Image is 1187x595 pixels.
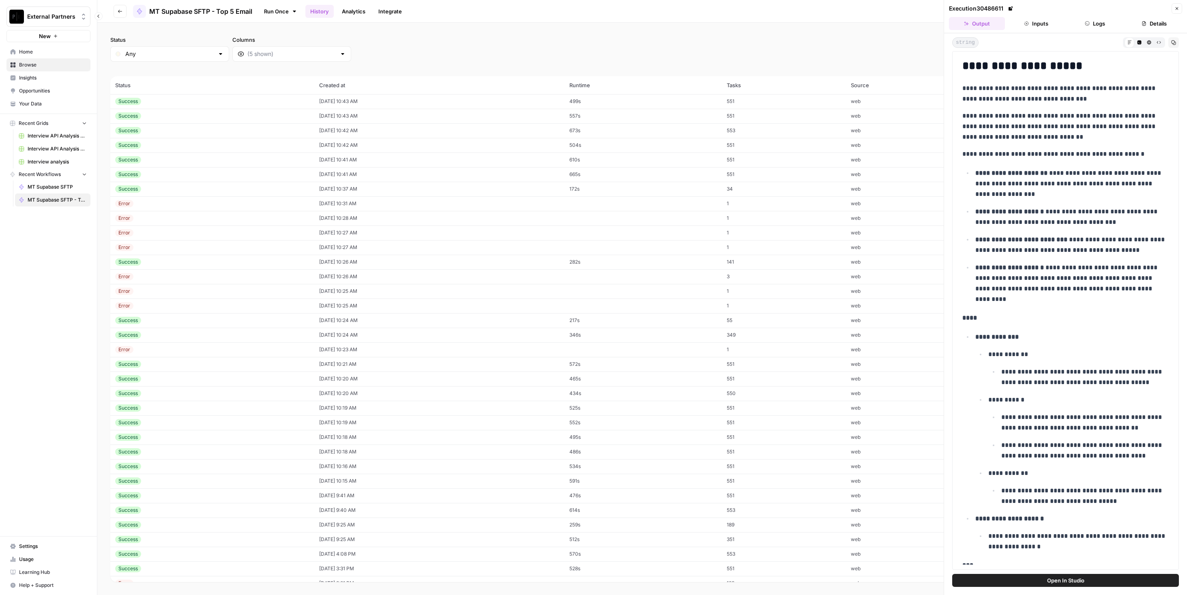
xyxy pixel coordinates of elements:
[722,474,846,488] td: 551
[115,565,141,572] div: Success
[565,561,722,576] td: 528s
[115,375,141,382] div: Success
[27,13,76,21] span: External Partners
[846,167,991,182] td: web
[565,430,722,445] td: 495s
[565,328,722,342] td: 346s
[110,62,1174,76] span: (66 records)
[115,273,133,280] div: Error
[314,474,565,488] td: [DATE] 10:15 AM
[846,255,991,269] td: web
[846,547,991,561] td: web
[314,386,565,401] td: [DATE] 10:20 AM
[565,474,722,488] td: 591s
[314,328,565,342] td: [DATE] 10:24 AM
[722,196,846,211] td: 1
[722,153,846,167] td: 551
[722,445,846,459] td: 551
[115,98,141,105] div: Success
[846,532,991,547] td: web
[19,556,87,563] span: Usage
[846,94,991,109] td: web
[722,109,846,123] td: 551
[19,87,87,95] span: Opportunities
[722,76,846,94] th: Tasks
[6,168,90,180] button: Recent Workflows
[565,167,722,182] td: 665s
[565,445,722,459] td: 486s
[846,415,991,430] td: web
[314,518,565,532] td: [DATE] 9:25 AM
[722,313,846,328] td: 55
[314,430,565,445] td: [DATE] 10:18 AM
[722,182,846,196] td: 34
[314,532,565,547] td: [DATE] 9:25 AM
[565,372,722,386] td: 465s
[19,61,87,69] span: Browse
[565,76,722,94] th: Runtime
[259,4,302,18] a: Run Once
[565,459,722,474] td: 534s
[39,32,51,40] span: New
[565,109,722,123] td: 557s
[115,536,141,543] div: Success
[722,386,846,401] td: 550
[565,488,722,503] td: 476s
[19,171,61,178] span: Recent Workflows
[846,211,991,226] td: web
[314,313,565,328] td: [DATE] 10:24 AM
[314,109,565,123] td: [DATE] 10:43 AM
[115,477,141,485] div: Success
[952,37,979,48] span: string
[722,488,846,503] td: 551
[846,269,991,284] td: web
[314,153,565,167] td: [DATE] 10:41 AM
[846,459,991,474] td: web
[115,507,141,514] div: Success
[314,123,565,138] td: [DATE] 10:42 AM
[15,155,90,168] a: Interview analysis
[373,5,407,18] a: Integrate
[28,158,87,165] span: Interview analysis
[314,488,565,503] td: [DATE] 9:41 AM
[115,317,141,324] div: Success
[846,123,991,138] td: web
[314,372,565,386] td: [DATE] 10:20 AM
[722,415,846,430] td: 551
[314,211,565,226] td: [DATE] 10:28 AM
[722,518,846,532] td: 189
[115,185,141,193] div: Success
[133,5,252,18] a: MT Supabase SFTP - Top 5 Email
[722,138,846,153] td: 551
[19,569,87,576] span: Learning Hub
[314,196,565,211] td: [DATE] 10:31 AM
[846,576,991,591] td: web
[115,171,141,178] div: Success
[846,372,991,386] td: web
[115,200,133,207] div: Error
[722,401,846,415] td: 551
[115,112,141,120] div: Success
[846,76,991,94] th: Source
[337,5,370,18] a: Analytics
[6,6,90,27] button: Workspace: External Partners
[6,97,90,110] a: Your Data
[115,463,141,470] div: Success
[949,4,1015,13] div: Execution 30486611
[722,284,846,299] td: 1
[314,299,565,313] td: [DATE] 10:25 AM
[722,240,846,255] td: 1
[565,401,722,415] td: 525s
[722,372,846,386] td: 551
[6,45,90,58] a: Home
[565,532,722,547] td: 512s
[314,240,565,255] td: [DATE] 10:27 AM
[115,492,141,499] div: Success
[846,401,991,415] td: web
[722,94,846,109] td: 551
[314,284,565,299] td: [DATE] 10:25 AM
[846,342,991,357] td: web
[846,328,991,342] td: web
[846,488,991,503] td: web
[314,342,565,357] td: [DATE] 10:23 AM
